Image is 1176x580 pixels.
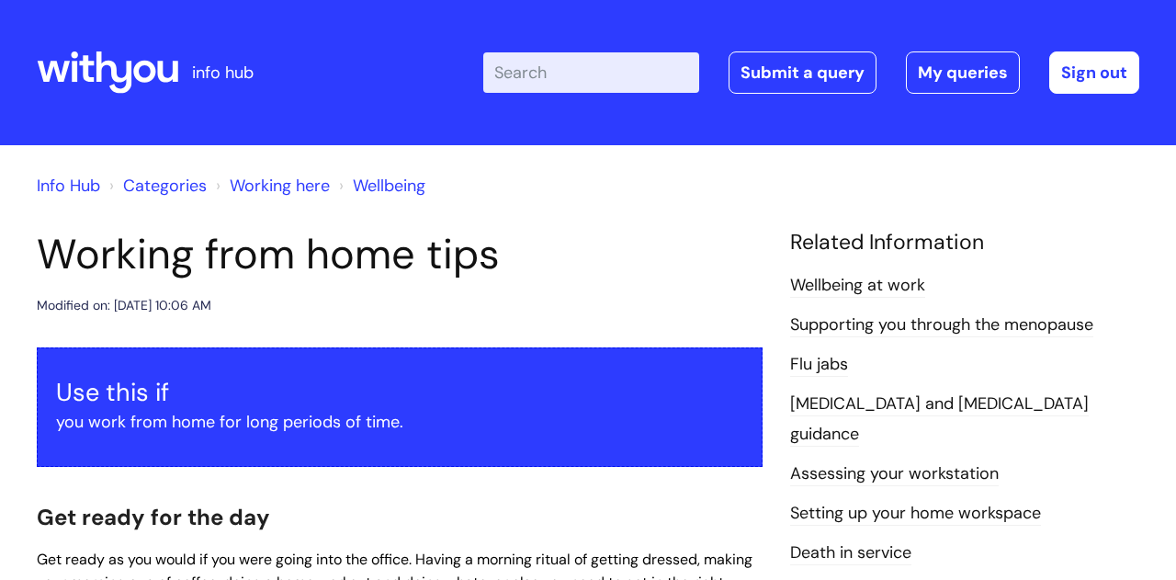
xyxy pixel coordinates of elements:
[729,51,876,94] a: Submit a query
[790,392,1089,446] a: [MEDICAL_DATA] and [MEDICAL_DATA] guidance
[790,462,999,486] a: Assessing your workstation
[334,171,425,200] li: Wellbeing
[37,294,211,317] div: Modified on: [DATE] 10:06 AM
[483,51,1139,94] div: | -
[790,541,911,565] a: Death in service
[105,171,207,200] li: Solution home
[56,407,743,437] p: you work from home for long periods of time.
[230,175,330,197] a: Working here
[37,175,100,197] a: Info Hub
[37,230,763,279] h1: Working from home tips
[483,52,699,93] input: Search
[56,378,743,407] h3: Use this if
[192,58,254,87] p: info hub
[790,230,1139,256] h4: Related Information
[1049,51,1139,94] a: Sign out
[211,171,330,200] li: Working here
[353,175,425,197] a: Wellbeing
[790,313,1093,337] a: Supporting you through the menopause
[790,353,848,377] a: Flu jabs
[37,503,270,531] span: Get ready for the day
[123,175,207,197] a: Categories
[790,502,1041,526] a: Setting up your home workspace
[790,274,925,298] a: Wellbeing at work
[906,51,1020,94] a: My queries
